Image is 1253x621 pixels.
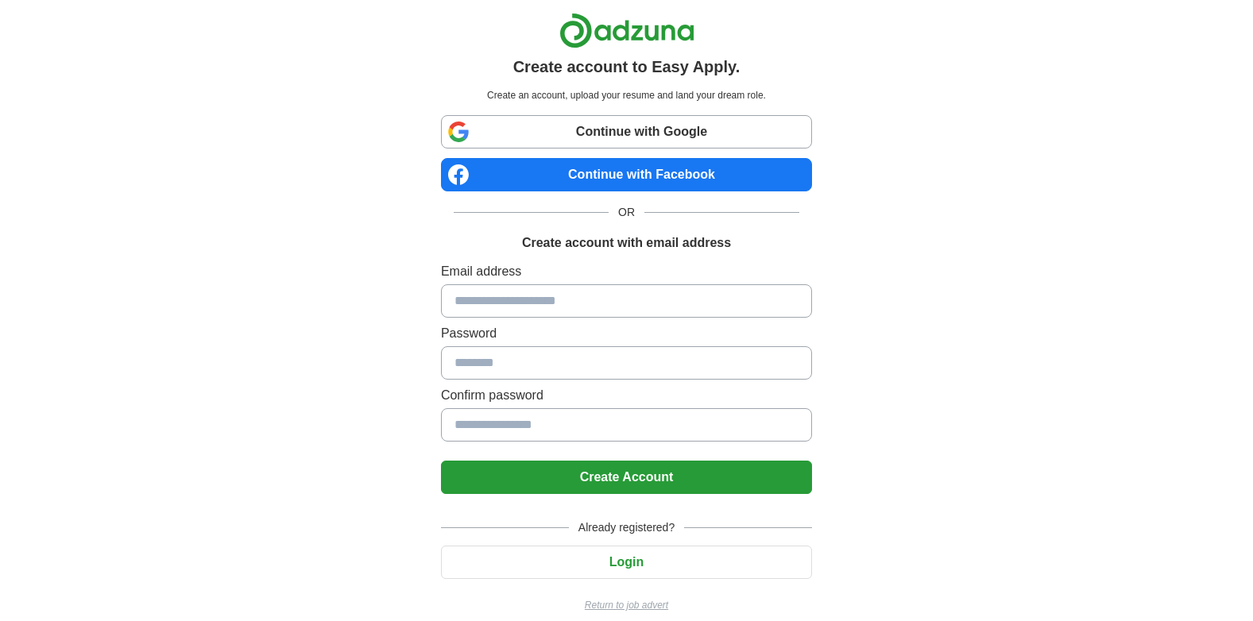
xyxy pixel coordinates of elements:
a: Login [441,555,812,569]
label: Confirm password [441,386,812,405]
span: Already registered? [569,519,684,536]
a: Continue with Facebook [441,158,812,191]
h1: Create account with email address [522,233,731,253]
a: Return to job advert [441,598,812,612]
label: Password [441,324,812,343]
p: Create an account, upload your resume and land your dream role. [444,88,809,102]
h1: Create account to Easy Apply. [513,55,741,79]
button: Create Account [441,461,812,494]
label: Email address [441,262,812,281]
button: Login [441,546,812,579]
img: Adzuna logo [559,13,694,48]
span: OR [609,204,644,221]
a: Continue with Google [441,115,812,148]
